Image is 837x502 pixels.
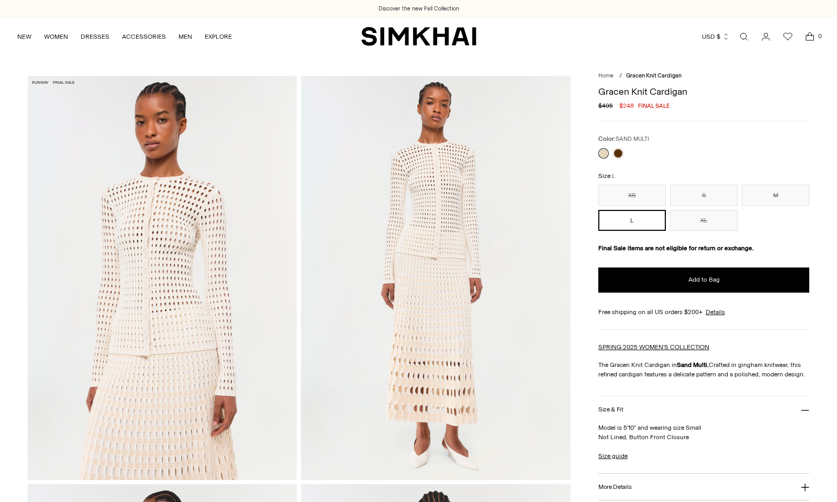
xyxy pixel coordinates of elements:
[178,25,192,48] a: MEN
[598,244,754,252] strong: Final Sale items are not eligible for return or exchange.
[598,451,628,461] a: Size guide
[81,25,109,48] a: DRESSES
[361,26,476,47] a: SIMKHAI
[598,101,613,110] s: $495
[301,76,571,480] img: Gracen Knit Cardigan
[612,173,615,180] span: L
[598,474,809,500] button: More Details
[378,5,459,13] a: Discover the new Fall Collection
[702,25,730,48] button: USD $
[598,72,613,79] a: Home
[706,307,725,317] a: Details
[670,185,738,206] button: S
[742,185,809,206] button: M
[799,26,820,47] a: Open cart modal
[44,25,68,48] a: WOMEN
[598,72,809,81] nav: breadcrumbs
[598,360,809,379] p: The Gracen Knit Cardigan in Crafted in gingham knitwear, this refined cardigan features a delicat...
[616,136,649,142] span: SAND MULTI
[17,25,31,48] a: NEW
[619,72,622,81] div: /
[670,210,738,231] button: XL
[122,25,166,48] a: ACCESSORIES
[619,101,634,110] span: $248
[598,343,709,351] a: SPRING 2025 WOMEN'S COLLECTION
[688,275,720,284] span: Add to Bag
[205,25,232,48] a: EXPLORE
[815,31,824,41] span: 0
[755,26,776,47] a: Go to the account page
[598,134,649,144] label: Color:
[598,484,631,490] h3: More Details
[733,26,754,47] a: Open search modal
[598,185,666,206] button: XS
[598,267,809,293] button: Add to Bag
[598,396,809,423] button: Size & Fit
[777,26,798,47] a: Wishlist
[598,307,809,317] div: Free shipping on all US orders $200+
[626,72,682,79] span: Gracen Knit Cardigan
[28,76,297,480] img: Gracen Knit Cardigan
[598,210,666,231] button: L
[598,87,809,96] h1: Gracen Knit Cardigan
[677,361,709,369] strong: Sand Multi.
[598,406,623,413] h3: Size & Fit
[598,171,615,181] label: Size:
[598,423,809,442] p: Model is 5'10" and wearing size Small Not Lined, Button Front Closure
